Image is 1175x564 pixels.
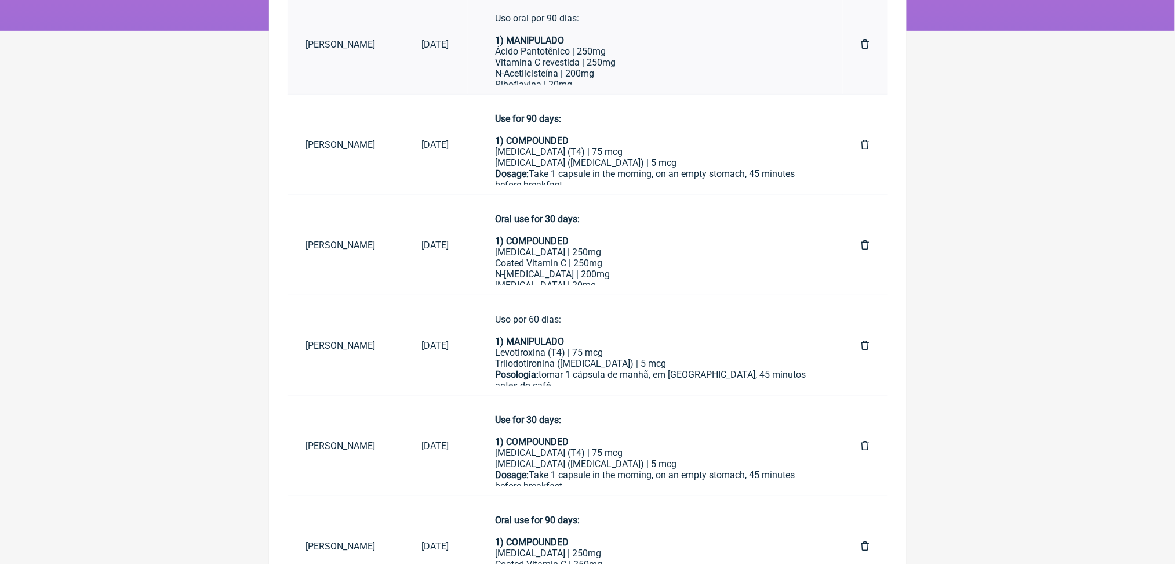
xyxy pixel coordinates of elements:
[496,236,815,423] div: [MEDICAL_DATA] | 250mg Coated Vitamin C | 250mg N-[MEDICAL_DATA] | 200mg [MEDICAL_DATA] | 20mg [M...
[496,469,529,480] strong: Dosage:
[477,305,834,386] a: Uso por 60 dias:1) MANIPULADOLevotiroxina (T4) | 75 mcgTriiodotironina ([MEDICAL_DATA]) | 5 mcgPo...
[496,68,815,79] div: N-Acetilcisteína | 200mg
[403,130,468,160] a: [DATE]
[496,314,815,391] div: Uso por 60 dias: Levotiroxina (T4) | 75 mcg Triiodotironina ([MEDICAL_DATA]) | 5 mcg tomar 1 cáps...
[496,515,580,526] strong: Oral use for 90 days:
[288,230,403,260] a: [PERSON_NAME]
[477,104,834,185] a: Use for 90 days:1) COMPOUNDED[MEDICAL_DATA] (T4) | 75 mcg[MEDICAL_DATA] ([MEDICAL_DATA]) | 5 mcgD...
[403,331,468,360] a: [DATE]
[288,130,403,160] a: [PERSON_NAME]
[496,13,815,46] div: Uso oral por 90 dias:
[496,214,580,225] strong: Oral use for 30 days:
[496,436,815,502] div: [MEDICAL_DATA] (T4) | 75 mcg [MEDICAL_DATA] ([MEDICAL_DATA]) | 5 mcg Take 1 capsule in the mornin...
[477,405,834,486] a: Use for 30 days:1) COMPOUNDED[MEDICAL_DATA] (T4) | 75 mcg[MEDICAL_DATA] ([MEDICAL_DATA]) | 5 mcgD...
[403,30,468,59] a: [DATE]
[496,79,815,101] div: Riboflavina | 20mg Tirosina | 100mg
[496,168,529,179] strong: Dosage:
[496,537,569,548] strong: 1) COMPOUNDED
[496,336,565,347] strong: 1) MANIPULADO
[496,236,569,247] strong: 1) COMPOUNDED
[496,113,562,124] strong: Use for 90 days:
[288,331,403,360] a: [PERSON_NAME]
[288,30,403,59] a: [PERSON_NAME]
[403,230,468,260] a: [DATE]
[288,431,403,461] a: [PERSON_NAME]
[403,532,468,561] a: [DATE]
[496,135,815,201] div: [MEDICAL_DATA] (T4) | 75 mcg [MEDICAL_DATA] ([MEDICAL_DATA]) | 5 mcg Take 1 capsule in the mornin...
[496,35,565,46] strong: 1) MANIPULADO
[403,431,468,461] a: [DATE]
[496,369,539,380] strong: Posologia:
[496,436,569,447] strong: 1) COMPOUNDED
[288,532,403,561] a: [PERSON_NAME]
[477,204,834,285] a: Oral use for 30 days:1) COMPOUNDED[MEDICAL_DATA] | 250mgCoated Vitamin C | 250mgN-[MEDICAL_DATA] ...
[496,414,562,425] strong: Use for 30 days:
[496,135,569,146] strong: 1) COMPOUNDED
[477,3,834,85] a: Uso oral por 90 dias:1) MANIPULADOÁcido Pantotênico | 250mgVitamina C revestida | 250mgN-Acetilci...
[496,46,815,68] div: Ácido Pantotênico | 250mg Vitamina C revestida | 250mg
